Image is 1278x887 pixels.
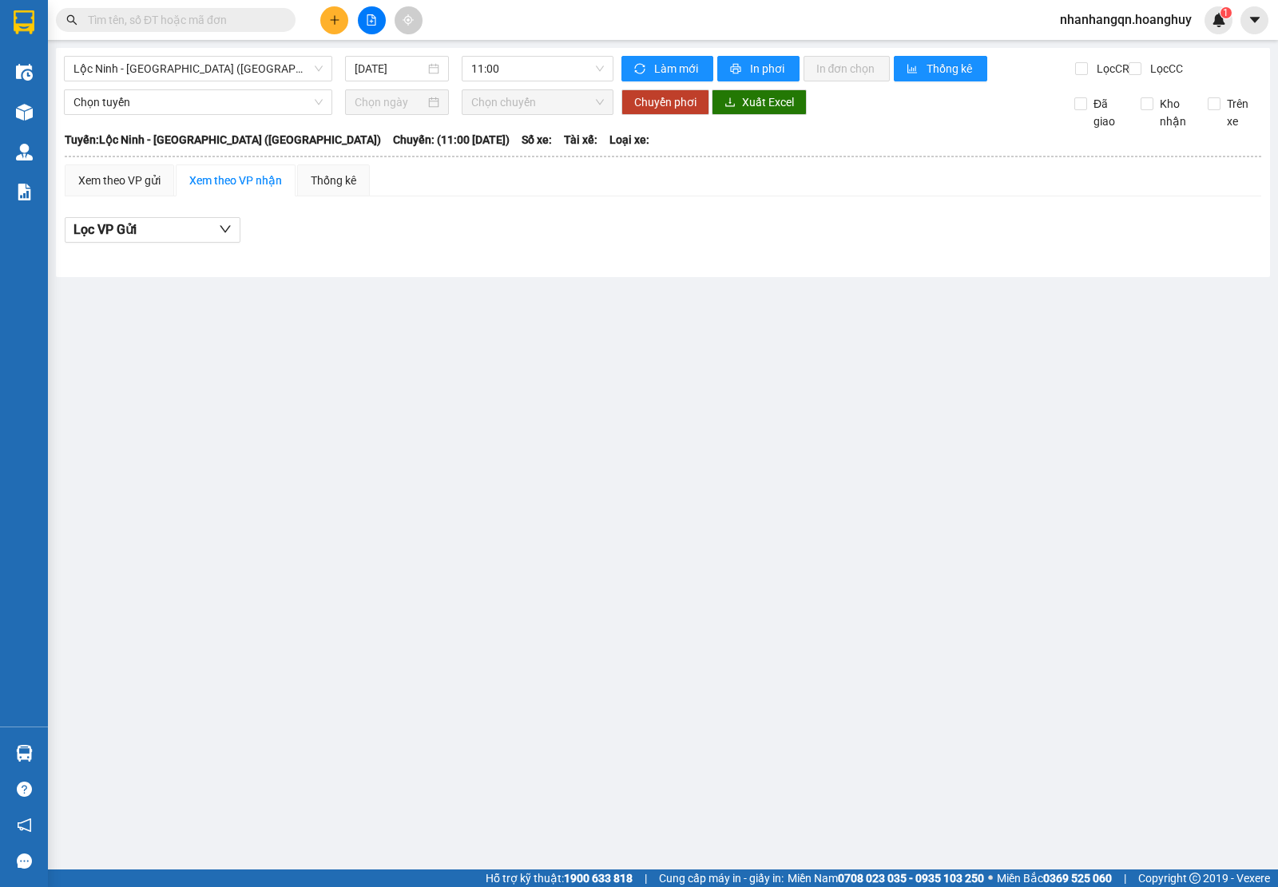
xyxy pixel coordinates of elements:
[907,63,920,76] span: bar-chart
[927,60,974,77] span: Thống kê
[654,60,701,77] span: Làm mới
[66,14,77,26] span: search
[621,89,709,115] button: Chuyển phơi
[17,782,32,797] span: question-circle
[16,745,33,762] img: warehouse-icon
[750,60,787,77] span: In phơi
[65,217,240,243] button: Lọc VP Gửi
[395,6,423,34] button: aim
[1223,7,1228,18] span: 1
[659,869,784,887] span: Cung cấp máy in - giấy in:
[14,10,34,34] img: logo-vxr
[17,853,32,869] span: message
[609,131,649,148] span: Loại xe:
[997,869,1112,887] span: Miền Bắc
[17,818,32,833] span: notification
[1248,13,1262,27] span: caret-down
[16,64,33,81] img: warehouse-icon
[730,63,744,76] span: printer
[1220,95,1262,130] span: Trên xe
[73,220,137,240] span: Lọc VP Gửi
[712,89,807,115] button: downloadXuất Excel
[1153,95,1195,130] span: Kho nhận
[838,872,984,885] strong: 0708 023 035 - 0935 103 250
[1090,60,1132,77] span: Lọc CR
[564,872,633,885] strong: 1900 633 818
[393,131,510,148] span: Chuyến: (11:00 [DATE])
[16,104,33,121] img: warehouse-icon
[522,131,552,148] span: Số xe:
[634,63,648,76] span: sync
[355,93,426,111] input: Chọn ngày
[16,184,33,200] img: solution-icon
[645,869,647,887] span: |
[366,14,377,26] span: file-add
[73,90,323,114] span: Chọn tuyến
[486,869,633,887] span: Hỗ trợ kỹ thuật:
[219,223,232,236] span: down
[788,869,984,887] span: Miền Nam
[1124,869,1126,887] span: |
[1220,7,1232,18] sup: 1
[189,172,282,189] div: Xem theo VP nhận
[717,56,800,81] button: printerIn phơi
[1047,10,1205,30] span: nhanhangqn.hoanghuy
[65,133,381,146] b: Tuyến: Lộc Ninh - [GEOGRAPHIC_DATA] ([GEOGRAPHIC_DATA])
[564,131,597,148] span: Tài xế:
[1087,95,1129,130] span: Đã giao
[471,90,603,114] span: Chọn chuyến
[78,172,161,189] div: Xem theo VP gửi
[355,60,426,77] input: 11/10/2025
[311,172,356,189] div: Thống kê
[621,56,713,81] button: syncLàm mới
[471,57,603,81] span: 11:00
[1240,6,1268,34] button: caret-down
[403,14,414,26] span: aim
[988,875,993,881] span: ⚪️
[73,57,323,81] span: Lộc Ninh - Quảng Ngãi (Hàng Hóa)
[1043,872,1112,885] strong: 0369 525 060
[1189,873,1201,884] span: copyright
[88,11,276,29] input: Tìm tên, số ĐT hoặc mã đơn
[358,6,386,34] button: file-add
[16,144,33,160] img: warehouse-icon
[804,56,891,81] button: In đơn chọn
[329,14,340,26] span: plus
[320,6,348,34] button: plus
[1144,60,1185,77] span: Lọc CC
[894,56,987,81] button: bar-chartThống kê
[1212,13,1226,27] img: icon-new-feature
